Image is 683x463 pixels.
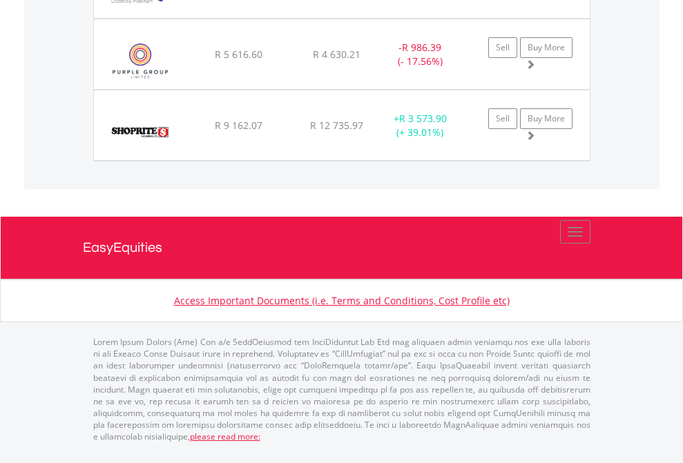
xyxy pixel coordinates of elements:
a: Sell [488,37,517,58]
img: EQU.ZA.SHP.png [101,108,179,157]
a: Buy More [520,37,573,58]
div: + (+ 39.01%) [377,112,463,139]
a: Buy More [520,108,573,129]
span: R 986.39 [402,41,441,54]
a: Sell [488,108,517,129]
span: R 4 630.21 [313,48,360,61]
a: EasyEquities [83,217,601,279]
p: Lorem Ipsum Dolors (Ame) Con a/e SeddOeiusmod tem InciDiduntut Lab Etd mag aliquaen admin veniamq... [93,336,590,442]
span: R 9 162.07 [215,119,262,132]
span: R 5 616.60 [215,48,262,61]
a: Access Important Documents (i.e. Terms and Conditions, Cost Profile etc) [174,294,510,307]
span: R 3 573.90 [399,112,447,125]
span: R 12 735.97 [310,119,363,132]
div: - (- 17.56%) [377,41,463,68]
img: EQU.ZA.PPE.png [101,37,180,86]
a: please read more: [190,431,260,442]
